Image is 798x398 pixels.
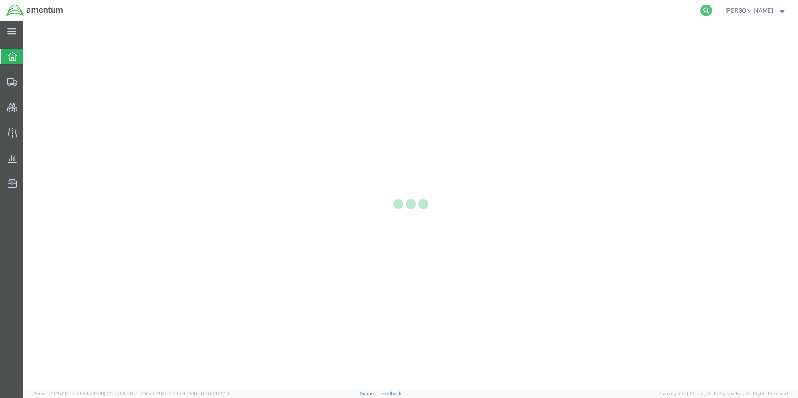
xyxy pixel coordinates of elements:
[380,391,402,396] a: Feedback
[33,391,138,396] span: Server: 2025.20.0-734e5bc92d9
[141,391,231,396] span: Client: 2025.20.0-e640dba
[199,391,231,396] span: [DATE] 17:21:12
[659,390,788,397] span: Copyright © [DATE]-[DATE] Agistix Inc., All Rights Reserved
[360,391,381,396] a: Support
[6,4,63,17] img: logo
[104,391,138,396] span: [DATE] 09:51:07
[725,6,773,15] span: Jason Martin
[725,5,787,15] button: [PERSON_NAME]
